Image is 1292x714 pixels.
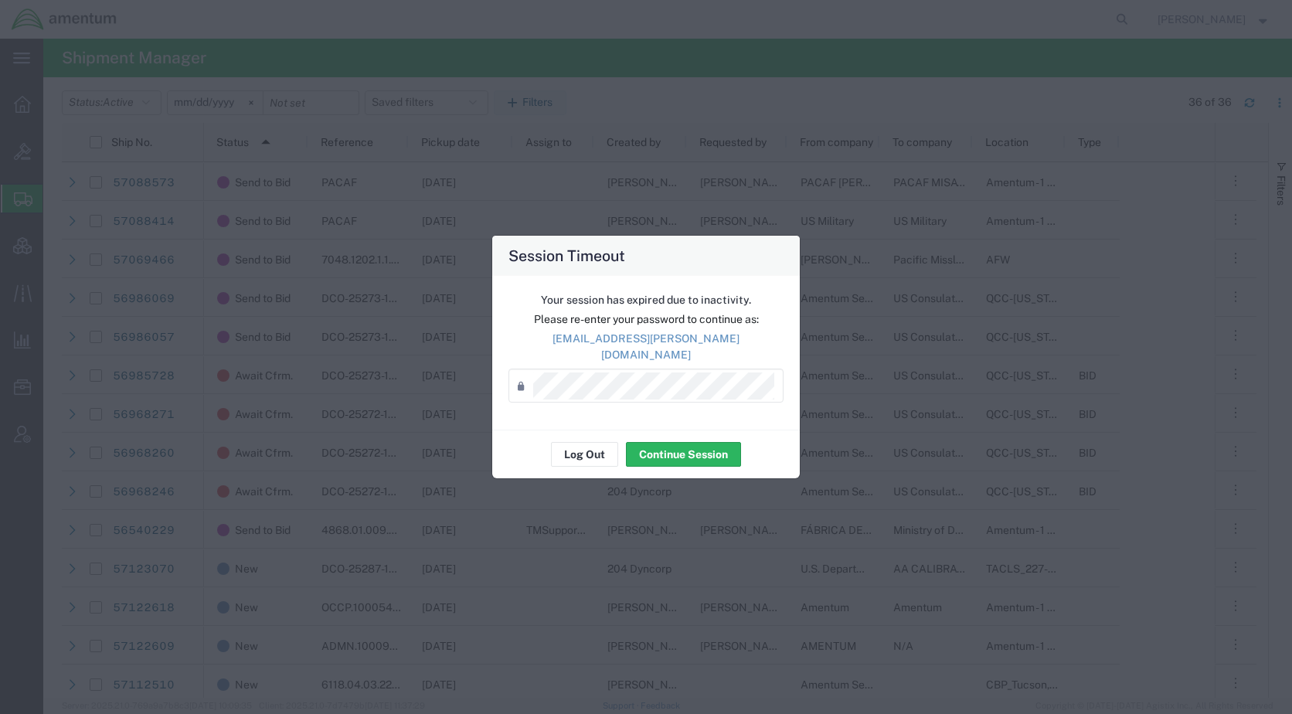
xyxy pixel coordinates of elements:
button: Continue Session [626,442,741,467]
h4: Session Timeout [508,244,625,267]
p: Please re-enter your password to continue as: [508,311,784,328]
button: Log Out [551,442,618,467]
p: [EMAIL_ADDRESS][PERSON_NAME][DOMAIN_NAME] [508,331,784,363]
p: Your session has expired due to inactivity. [508,292,784,308]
